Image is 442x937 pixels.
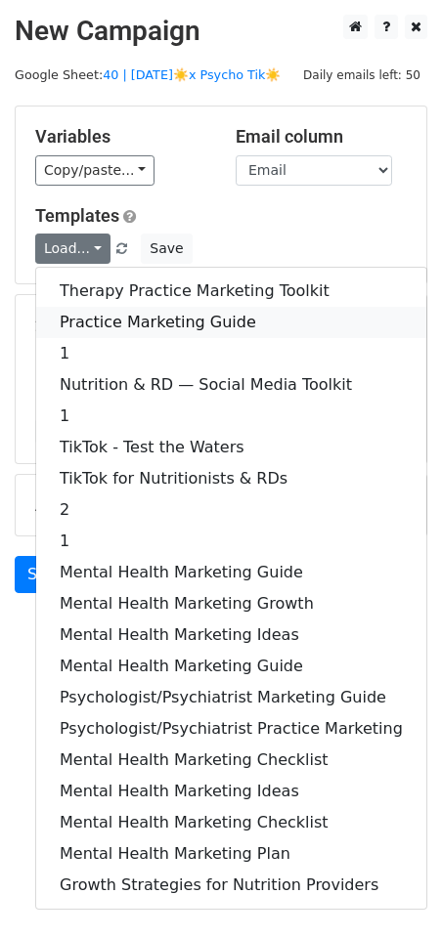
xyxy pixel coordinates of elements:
[103,67,281,82] a: 40 | [DATE]☀️x Psycho Tik☀️
[36,307,426,338] a: Practice Marketing Guide
[36,338,426,369] a: 1
[36,276,426,307] a: Therapy Practice Marketing Toolkit
[36,682,426,713] a: Psychologist/Psychiatrist Marketing Guide
[35,234,110,264] a: Load...
[35,155,155,186] a: Copy/paste...
[36,619,426,651] a: Mental Health Marketing Ideas
[36,494,426,526] a: 2
[36,776,426,807] a: Mental Health Marketing Ideas
[236,126,407,148] h5: Email column
[36,651,426,682] a: Mental Health Marketing Guide
[36,401,426,432] a: 1
[36,838,426,870] a: Mental Health Marketing Plan
[344,843,442,937] iframe: Chat Widget
[35,205,119,226] a: Templates
[36,870,426,901] a: Growth Strategies for Nutrition Providers
[36,588,426,619] a: Mental Health Marketing Growth
[141,234,192,264] button: Save
[296,67,427,82] a: Daily emails left: 50
[15,15,427,48] h2: New Campaign
[15,556,79,593] a: Send
[296,64,427,86] span: Daily emails left: 50
[36,557,426,588] a: Mental Health Marketing Guide
[36,745,426,776] a: Mental Health Marketing Checklist
[35,126,206,148] h5: Variables
[36,432,426,463] a: TikTok - Test the Waters
[36,369,426,401] a: Nutrition & RD — Social Media Toolkit
[36,526,426,557] a: 1
[15,67,281,82] small: Google Sheet:
[36,713,426,745] a: Psychologist/Psychiatrist Practice Marketing
[36,463,426,494] a: TikTok for Nutritionists & RDs
[36,807,426,838] a: Mental Health Marketing Checklist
